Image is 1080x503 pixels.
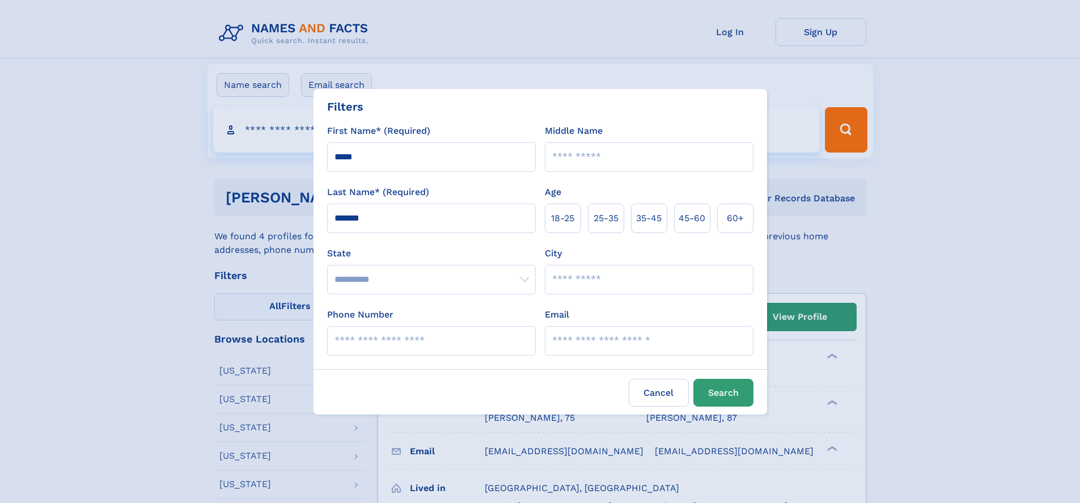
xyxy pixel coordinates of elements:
label: Phone Number [327,308,393,322]
label: State [327,247,536,260]
div: Filters [327,98,363,115]
span: 18‑25 [551,212,574,225]
label: First Name* (Required) [327,124,430,138]
label: Age [545,185,561,199]
label: Middle Name [545,124,603,138]
button: Search [693,379,753,407]
span: 60+ [727,212,744,225]
label: City [545,247,562,260]
label: Cancel [629,379,689,407]
span: 25‑35 [594,212,619,225]
label: Email [545,308,569,322]
label: Last Name* (Required) [327,185,429,199]
span: 45‑60 [679,212,705,225]
span: 35‑45 [636,212,662,225]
